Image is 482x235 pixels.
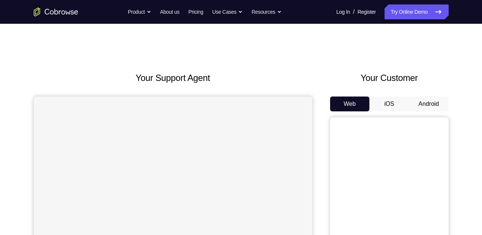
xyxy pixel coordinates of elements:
[212,4,243,19] button: Use Cases
[160,4,179,19] a: About us
[34,7,78,16] a: Go to the home page
[409,97,449,111] button: Android
[330,71,449,85] h2: Your Customer
[188,4,203,19] a: Pricing
[330,97,370,111] button: Web
[336,4,350,19] a: Log In
[369,97,409,111] button: iOS
[252,4,282,19] button: Resources
[128,4,151,19] button: Product
[358,4,376,19] a: Register
[353,7,355,16] span: /
[385,4,448,19] a: Try Online Demo
[34,71,312,85] h2: Your Support Agent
